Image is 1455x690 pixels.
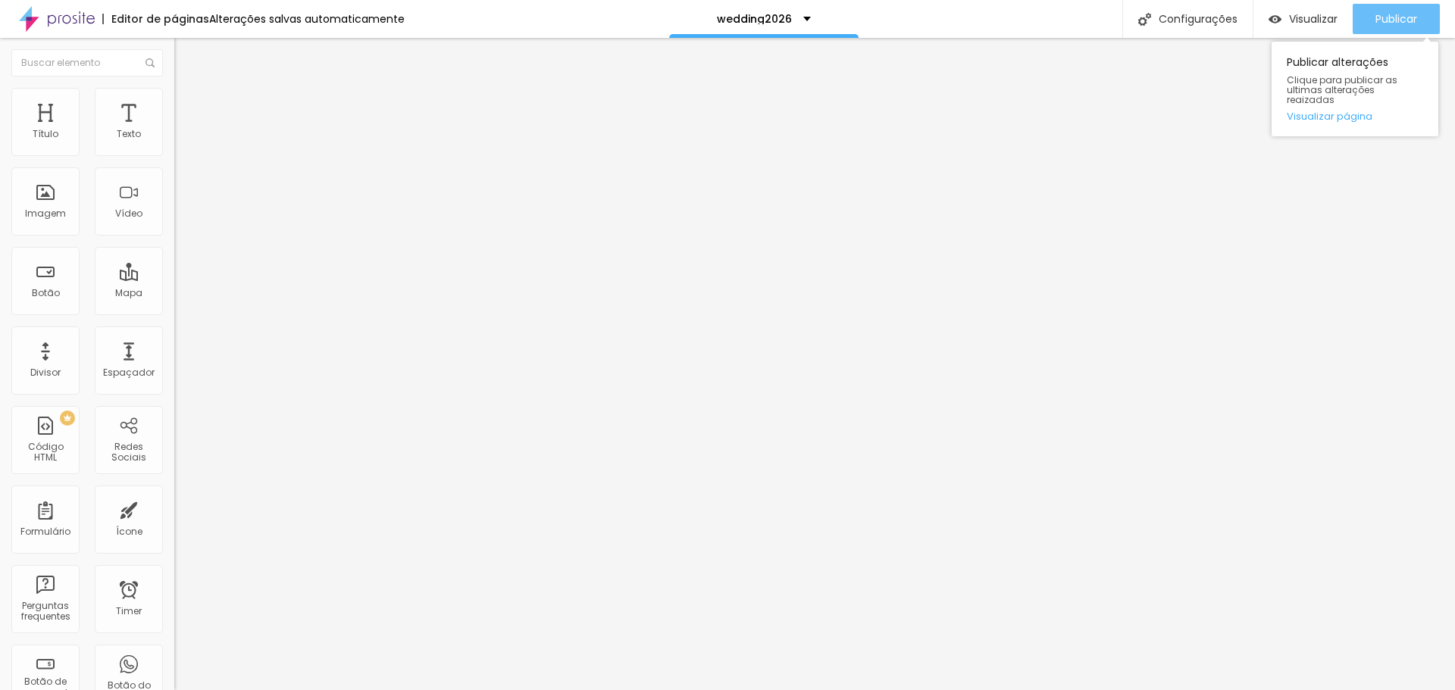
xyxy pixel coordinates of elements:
div: Código HTML [15,442,75,464]
button: Publicar [1353,4,1440,34]
a: Visualizar página [1287,111,1423,121]
div: Publicar alterações [1272,42,1438,136]
div: Timer [116,606,142,617]
div: Texto [117,129,141,139]
div: Alterações salvas automaticamente [209,14,405,24]
div: Título [33,129,58,139]
div: Espaçador [103,367,155,378]
div: Ícone [116,526,142,537]
div: Redes Sociais [99,442,158,464]
span: Visualizar [1289,13,1338,25]
img: Icone [1138,13,1151,26]
div: Divisor [30,367,61,378]
div: Botão [32,288,60,298]
img: view-1.svg [1269,13,1281,26]
div: Formulário [20,526,70,537]
span: Clique para publicar as ultimas alterações reaizadas [1287,75,1423,105]
input: Buscar elemento [11,49,163,76]
span: Publicar [1375,13,1417,25]
button: Visualizar [1253,4,1353,34]
img: Icone [145,58,155,67]
div: Imagem [25,208,66,219]
div: Mapa [115,288,142,298]
div: Vídeo [115,208,142,219]
iframe: Editor [174,38,1455,690]
p: wedding2026 [717,14,792,24]
div: Editor de páginas [102,14,209,24]
div: Perguntas frequentes [15,601,75,623]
